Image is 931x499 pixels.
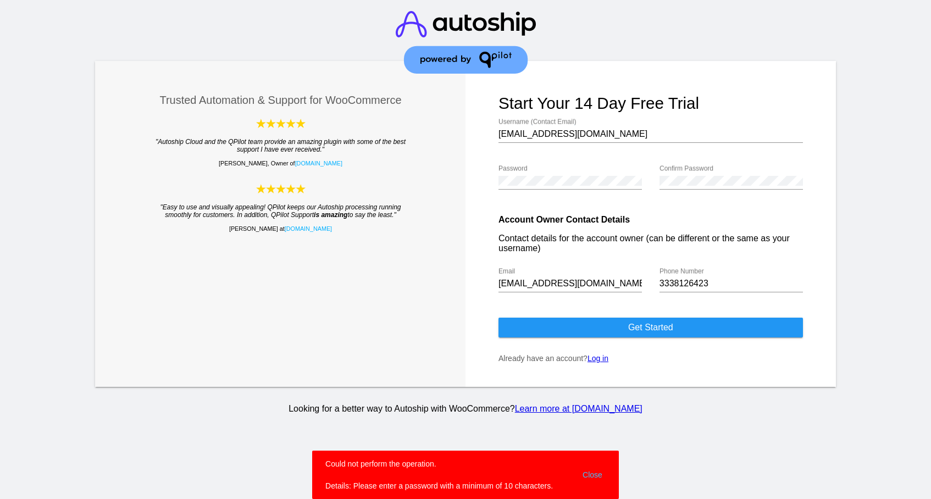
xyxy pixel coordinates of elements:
p: [PERSON_NAME], Owner of [129,160,433,167]
input: Phone Number [660,279,803,289]
p: [PERSON_NAME] at [129,225,433,232]
strong: Account Owner Contact Details [498,215,630,224]
simple-snack-bar: Could not perform the operation. Details: Please enter a password with a minimum of 10 characters. [325,458,606,491]
input: Email [498,279,642,289]
blockquote: "Easy to use and visually appealing! QPilot keeps our Autoship processing running smoothly for cu... [151,203,411,219]
p: Already have an account? [498,354,803,363]
button: Close [579,458,606,491]
strong: is amazing [314,211,347,219]
input: Username (Contact Email) [498,129,803,139]
a: [DOMAIN_NAME] [295,160,342,167]
span: Get started [628,323,673,332]
h3: Trusted Automation & Support for WooCommerce [129,94,433,107]
a: [DOMAIN_NAME] [285,225,332,232]
img: Autoship Cloud powered by QPilot [256,183,306,195]
a: Log in [588,354,608,363]
p: Looking for a better way to Autoship with WooCommerce? [93,404,838,414]
button: Get started [498,318,803,337]
img: Autoship Cloud powered by QPilot [256,118,306,129]
a: Learn more at [DOMAIN_NAME] [515,404,642,413]
p: Contact details for the account owner (can be different or the same as your username) [498,234,803,253]
h1: Start your 14 day free trial [498,94,803,113]
blockquote: "Autoship Cloud and the QPilot team provide an amazing plugin with some of the best support I hav... [151,138,411,153]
